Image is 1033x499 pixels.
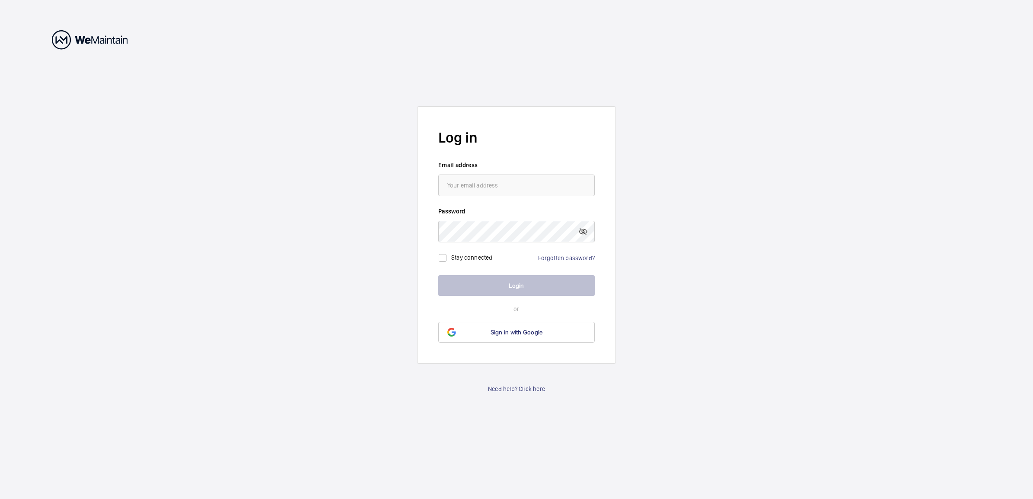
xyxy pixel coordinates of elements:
a: Need help? Click here [488,385,545,393]
span: Sign in with Google [491,329,543,336]
p: or [438,305,595,313]
a: Forgotten password? [538,254,595,261]
label: Email address [438,161,595,169]
label: Stay connected [451,254,493,261]
h2: Log in [438,127,595,148]
input: Your email address [438,175,595,196]
button: Login [438,275,595,296]
label: Password [438,207,595,216]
